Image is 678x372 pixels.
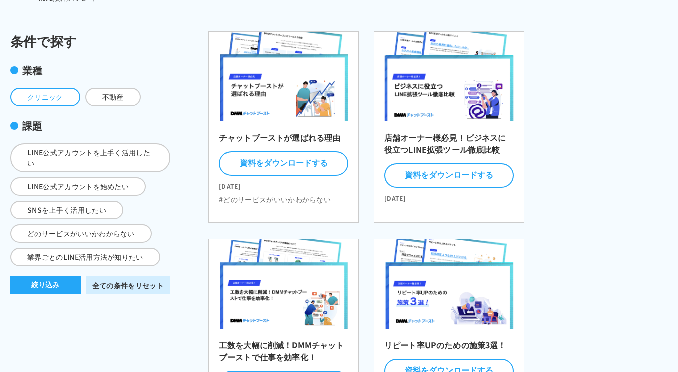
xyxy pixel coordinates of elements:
[10,276,81,294] button: 絞り込み
[219,131,348,149] h2: チャットブーストが選ばれる理由
[10,143,170,172] span: LINE公式アカウントを上手く活用したい
[86,276,170,294] a: 全ての条件をリセット
[219,178,348,190] time: [DATE]
[219,194,331,205] li: #どのサービスがいいかわからない
[219,339,348,369] h2: 工数を大幅に削減！DMMチャットブーストで仕事を効率化！
[10,224,152,243] span: どのサービスがいいかわからない
[384,190,514,202] time: [DATE]
[208,31,359,223] a: チャットブーストが選ばれる理由 資料をダウンロードする [DATE] #どのサービスがいいかわからない
[10,31,170,51] div: 条件で探す
[10,201,123,219] span: SNSを上手く活用したい
[384,131,514,161] h2: 店舗オーナー様必見！ビジネスに役立つLINE拡張ツール徹底比較
[10,118,170,133] div: 課題
[384,339,514,357] h2: リピート率UPのための施策3選！
[384,163,514,188] button: 資料をダウンロードする
[10,177,146,196] span: LINE公式アカウントを始めたい
[10,248,160,266] span: 業界ごとのLINE活用方法が知りたい
[85,88,141,106] span: 不動産
[10,63,170,78] div: 業種
[219,151,348,176] button: 資料をダウンロードする
[374,31,524,223] a: 店舗オーナー様必見！ビジネスに役立つLINE拡張ツール徹底比較 資料をダウンロードする [DATE]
